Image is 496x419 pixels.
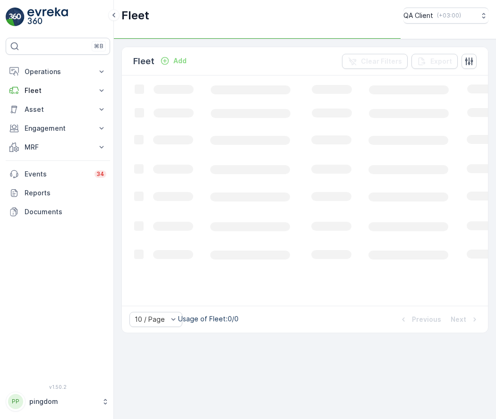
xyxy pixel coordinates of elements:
[342,54,408,69] button: Clear Filters
[121,8,149,23] p: Fleet
[173,56,187,66] p: Add
[25,124,91,133] p: Engagement
[6,184,110,202] a: Reports
[94,42,103,50] p: ⌘B
[25,188,106,198] p: Reports
[411,54,458,69] button: Export
[403,11,433,20] p: QA Client
[430,57,452,66] p: Export
[25,207,106,217] p: Documents
[29,397,97,406] p: pingdom
[412,315,441,324] p: Previous
[133,55,154,68] p: Fleet
[178,314,239,324] p: Usage of Fleet : 0/0
[8,394,23,409] div: PP
[6,81,110,100] button: Fleet
[437,12,461,19] p: ( +03:00 )
[6,165,110,184] a: Events34
[398,314,442,325] button: Previous
[27,8,68,26] img: logo_light-DOdMpM7g.png
[6,62,110,81] button: Operations
[403,8,488,24] button: QA Client(+03:00)
[25,169,89,179] p: Events
[6,8,25,26] img: logo
[25,105,91,114] p: Asset
[6,119,110,138] button: Engagement
[6,202,110,221] a: Documents
[450,314,480,325] button: Next
[6,100,110,119] button: Asset
[6,138,110,157] button: MRF
[6,392,110,411] button: PPpingdom
[25,86,91,95] p: Fleet
[96,170,104,178] p: 34
[361,57,402,66] p: Clear Filters
[451,315,466,324] p: Next
[25,142,91,152] p: MRF
[6,384,110,390] span: v 1.50.2
[25,67,91,76] p: Operations
[156,55,190,67] button: Add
